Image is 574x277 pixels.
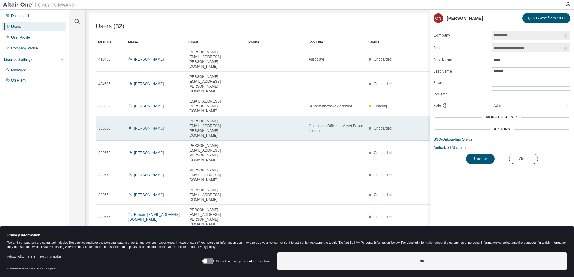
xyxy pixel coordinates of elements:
label: Company [434,33,488,38]
div: User Profile [11,35,30,40]
a: [PERSON_NAME] [134,104,164,108]
div: Status [368,37,533,47]
div: Users [11,24,21,29]
span: Onboarded [374,151,392,155]
label: Last Name [434,69,488,74]
div: License Settings [4,57,32,62]
a: [PERSON_NAME] [134,57,164,61]
div: Actions [494,127,510,132]
a: [PERSON_NAME] [134,82,164,86]
a: [PERSON_NAME] [134,193,164,197]
span: Operations Officer - - Asset Based Lending [309,124,363,133]
div: Phone [248,37,304,47]
div: On Prem [11,78,26,83]
span: Onboarded [374,215,392,219]
img: Altair One [3,2,78,8]
span: [PERSON_NAME][EMAIL_ADDRESS][PERSON_NAME][DOMAIN_NAME] [189,74,243,94]
div: MDH ID [98,37,123,47]
span: [PERSON_NAME][EMAIL_ADDRESS][PERSON_NAME][DOMAIN_NAME] [189,143,243,162]
span: 388674 [98,192,110,197]
span: Onboarded [374,173,392,177]
div: Admin [492,102,570,109]
div: Email [188,37,243,47]
span: Pending [374,104,387,108]
button: Re-Sync from MDH [522,13,570,23]
label: First Name [434,58,488,62]
a: [PERSON_NAME] [134,173,164,177]
span: Role [434,103,441,108]
span: 404526 [98,82,110,86]
span: [PERSON_NAME][EMAIL_ADDRESS][PERSON_NAME][DOMAIN_NAME] [189,50,243,69]
div: Job Title [308,37,364,47]
div: Admin [492,102,504,109]
span: [PERSON_NAME][EMAIL_ADDRESS][DOMAIN_NAME] [189,188,243,202]
a: Authorized Machines [434,145,570,150]
label: Phone [434,80,488,85]
span: 410455 [98,57,110,62]
span: Onboarded [374,193,392,197]
span: More Details [486,115,513,119]
label: Job Title [434,92,488,97]
button: Update [466,154,495,164]
button: Close [509,154,538,164]
span: Users (32) [96,23,124,30]
div: CN [434,13,443,23]
div: Company Profile [11,46,38,51]
a: Edward [EMAIL_ADDRESS][DOMAIN_NAME] [128,213,180,222]
span: [PERSON_NAME][EMAIL_ADDRESS][PERSON_NAME][DOMAIN_NAME] [189,119,243,138]
span: [PERSON_NAME][EMAIL_ADDRESS][DOMAIN_NAME] [189,168,243,182]
span: 388672 [98,150,110,155]
div: Name [128,37,183,47]
span: 388673 [98,173,110,177]
span: 388676 [98,215,110,219]
span: Sr. Administrative Assistant [309,104,352,109]
span: Onboarded [374,126,392,130]
a: [PERSON_NAME] [134,126,164,130]
a: [PERSON_NAME] [134,151,164,155]
div: Managed [11,68,26,73]
span: 388680 [98,126,110,131]
span: Onboarded [374,57,392,61]
span: [PERSON_NAME][EMAIL_ADDRESS][PERSON_NAME][DOMAIN_NAME] [189,207,243,227]
div: Dashboard [11,13,29,18]
label: Email [434,46,488,50]
span: Onboarded [374,82,392,86]
span: Associate [309,57,324,62]
span: [EMAIL_ADDRESS][PERSON_NAME][DOMAIN_NAME] [189,99,243,113]
div: [PERSON_NAME] [447,16,483,21]
span: 388632 [98,104,110,109]
a: SSO/Onboarding Status [434,137,570,142]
